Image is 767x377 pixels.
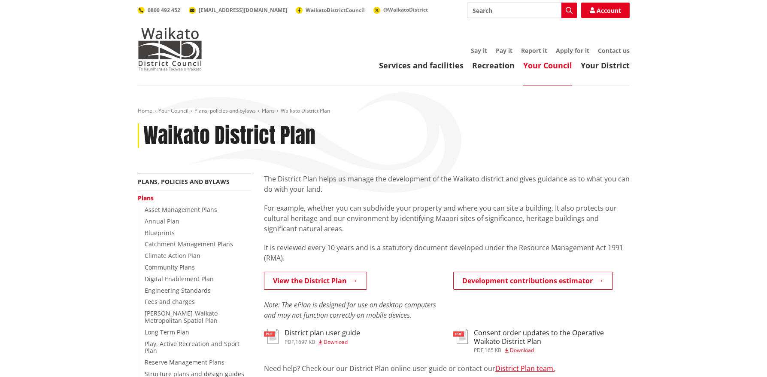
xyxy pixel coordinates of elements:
[295,338,315,346] span: 1697 KB
[495,364,555,373] a: District Plan team.
[296,6,365,14] a: WaikatoDistrictCouncil
[474,346,483,354] span: pdf
[264,174,630,194] p: The District Plan helps us manage the development of the Waikato district and gives guidance as t...
[264,203,630,234] p: For example, whether you can subdivide your property and where you can site a building. It also p...
[485,346,501,354] span: 165 KB
[145,309,218,325] a: [PERSON_NAME]-Waikato Metropolitan Spatial Plan
[145,275,214,283] a: Digital Enablement Plan
[138,107,152,114] a: Home
[264,272,367,290] a: View the District Plan
[194,107,256,114] a: Plans, policies and bylaws
[145,263,195,271] a: Community Plans
[373,6,428,13] a: @WaikatoDistrict
[264,300,436,320] em: Note: The ePlan is designed for use on desktop computers and may not function correctly on mobile...
[521,46,547,55] a: Report it
[145,217,179,225] a: Annual Plan
[264,363,630,374] p: Need help? Check our our District Plan online user guide or contact our
[145,358,224,366] a: Reserve Management Plans
[264,242,630,263] p: It is reviewed every 10 years and is a statutory document developed under the Resource Management...
[453,329,630,352] a: Consent order updates to the Operative Waikato District Plan pdf,165 KB Download
[496,46,512,55] a: Pay it
[158,107,188,114] a: Your Council
[285,338,294,346] span: pdf
[199,6,287,14] span: [EMAIL_ADDRESS][DOMAIN_NAME]
[189,6,287,14] a: [EMAIL_ADDRESS][DOMAIN_NAME]
[285,340,360,345] div: ,
[581,60,630,70] a: Your District
[145,229,175,237] a: Blueprints
[510,346,534,354] span: Download
[148,6,180,14] span: 0800 492 452
[145,240,233,248] a: Catchment Management Plans
[145,251,200,260] a: Climate Action Plan
[264,329,360,344] a: District plan user guide pdf,1697 KB Download
[474,329,630,345] h3: Consent order updates to the Operative Waikato District Plan
[598,46,630,55] a: Contact us
[143,123,315,148] h1: Waikato District Plan
[281,107,330,114] span: Waikato District Plan
[264,329,279,344] img: document-pdf.svg
[145,205,217,214] a: Asset Management Plans
[262,107,275,114] a: Plans
[306,6,365,14] span: WaikatoDistrictCouncil
[145,297,195,306] a: Fees and charges
[285,329,360,337] h3: District plan user guide
[138,178,230,186] a: Plans, policies and bylaws
[471,46,487,55] a: Say it
[472,60,515,70] a: Recreation
[379,60,464,70] a: Services and facilities
[453,329,468,344] img: document-pdf.svg
[556,46,589,55] a: Apply for it
[467,3,577,18] input: Search input
[383,6,428,13] span: @WaikatoDistrict
[453,272,613,290] a: Development contributions estimator
[145,286,211,294] a: Engineering Standards
[145,340,239,355] a: Play, Active Recreation and Sport Plan
[138,6,180,14] a: 0800 492 452
[138,194,154,202] a: Plans
[474,348,630,353] div: ,
[138,107,630,115] nav: breadcrumb
[138,28,202,70] img: Waikato District Council - Te Kaunihera aa Takiwaa o Waikato
[145,328,189,336] a: Long Term Plan
[523,60,572,70] a: Your Council
[581,3,630,18] a: Account
[324,338,348,346] span: Download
